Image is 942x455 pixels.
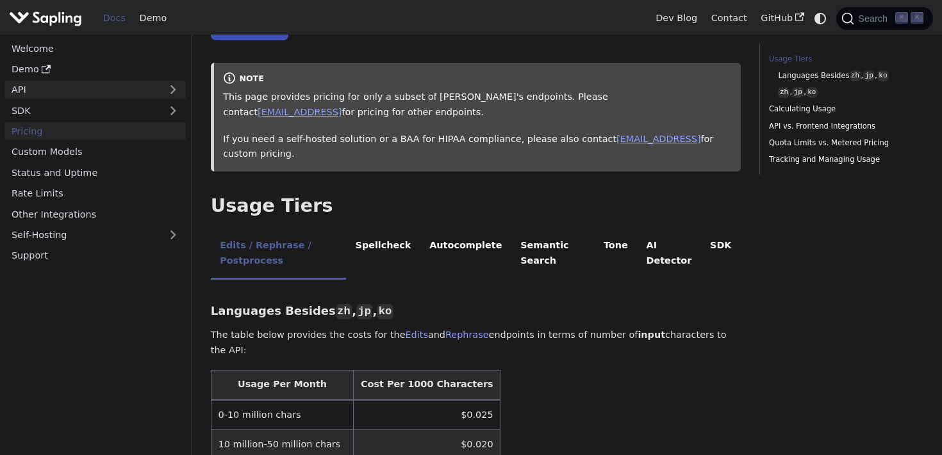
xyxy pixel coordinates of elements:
[778,86,914,99] a: zh,jp,ko
[4,246,186,265] a: Support
[420,229,511,280] li: Autocomplete
[595,229,638,280] li: Tone
[133,8,174,28] a: Demo
[778,70,914,82] a: Languages Besideszh,jp,ko
[223,72,731,87] div: note
[354,370,500,400] th: Cost Per 1000 Characters
[346,229,420,280] li: Spellcheck
[704,8,754,28] a: Contact
[445,330,489,340] a: Rephrase
[911,12,923,24] kbd: K
[4,122,186,141] a: Pricing
[701,229,741,280] li: SDK
[223,90,731,120] p: This page provides pricing for only a subset of [PERSON_NAME]'s endpoints. Please contact for pri...
[769,120,919,132] a: API vs. Frontend Integrations
[9,9,87,28] a: Sapling.ai
[4,226,186,244] a: Self-Hosting
[649,8,704,28] a: Dev Blog
[4,81,160,99] a: API
[854,13,895,24] span: Search
[806,87,818,98] code: ko
[4,101,160,120] a: SDK
[4,163,186,182] a: Status and Uptime
[850,70,861,81] code: zh
[638,330,665,340] strong: input
[769,103,919,115] a: Calculating Usage
[769,137,919,149] a: Quota Limits vs. Metered Pricing
[4,60,186,79] a: Demo
[9,9,82,28] img: Sapling.ai
[769,154,919,166] a: Tracking and Managing Usage
[211,400,353,430] td: 0-10 million chars
[836,7,932,30] button: Search (Command+K)
[354,400,500,430] td: $0.025
[877,70,889,81] code: ko
[4,184,186,203] a: Rate Limits
[4,39,186,58] a: Welcome
[778,87,789,98] code: zh
[811,9,830,28] button: Switch between dark and light mode (currently system mode)
[258,107,342,117] a: [EMAIL_ADDRESS]
[863,70,875,81] code: jp
[160,101,186,120] button: Expand sidebar category 'SDK'
[336,304,352,319] code: zh
[769,53,919,65] a: Usage Tiers
[211,328,741,358] p: The table below provides the costs for the and endpoints in terms of number of characters to the ...
[895,12,908,24] kbd: ⌘
[211,195,741,218] h2: Usage Tiers
[637,229,701,280] li: AI Detector
[211,304,741,319] h3: Languages Besides , ,
[792,87,804,98] code: jp
[211,370,353,400] th: Usage Per Month
[406,330,428,340] a: Edits
[754,8,811,28] a: GitHub
[377,304,393,319] code: ko
[96,8,133,28] a: Docs
[356,304,372,319] code: jp
[211,229,346,280] li: Edits / Rephrase / Postprocess
[4,205,186,223] a: Other Integrations
[223,132,731,163] p: If you need a self-hosted solution or a BAA for HIPAA compliance, please also contact for custom ...
[616,134,700,144] a: [EMAIL_ADDRESS]
[160,81,186,99] button: Expand sidebar category 'API'
[511,229,595,280] li: Semantic Search
[4,143,186,161] a: Custom Models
